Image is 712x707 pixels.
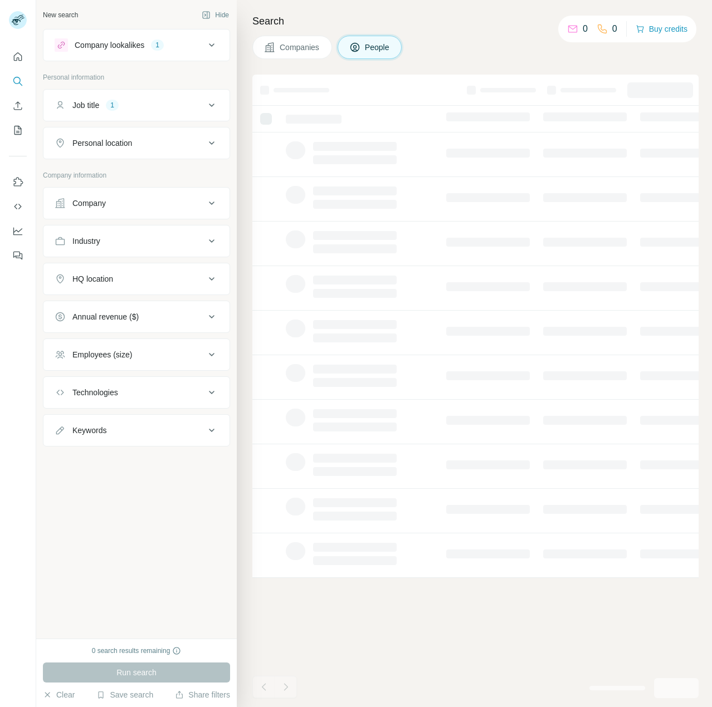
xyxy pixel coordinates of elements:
button: Buy credits [636,21,687,37]
h4: Search [252,13,699,29]
button: Feedback [9,246,27,266]
div: Personal location [72,138,132,149]
button: Dashboard [9,221,27,241]
span: People [365,42,391,53]
button: Clear [43,689,75,700]
button: Hide [194,7,237,23]
div: 0 search results remaining [92,646,182,656]
button: Search [9,71,27,91]
div: 1 [151,40,164,50]
button: Employees (size) [43,341,230,368]
button: Use Surfe on LinkedIn [9,172,27,192]
button: Use Surfe API [9,197,27,217]
button: Keywords [43,417,230,444]
button: My lists [9,120,27,140]
span: Companies [280,42,320,53]
div: New search [43,10,78,20]
button: Industry [43,228,230,254]
div: 1 [106,100,119,110]
button: Company lookalikes1 [43,32,230,58]
button: Enrich CSV [9,96,27,116]
div: HQ location [72,273,113,284]
button: Personal location [43,130,230,156]
button: Annual revenue ($) [43,303,230,330]
button: HQ location [43,266,230,292]
p: Company information [43,170,230,180]
div: Technologies [72,387,118,398]
div: Employees (size) [72,349,132,360]
button: Quick start [9,47,27,67]
p: 0 [583,22,588,36]
div: Company [72,198,106,209]
button: Save search [96,689,153,700]
div: Annual revenue ($) [72,311,139,322]
button: Share filters [175,689,230,700]
p: 0 [612,22,617,36]
p: Personal information [43,72,230,82]
button: Company [43,190,230,217]
div: Keywords [72,425,106,436]
button: Technologies [43,379,230,406]
div: Job title [72,100,99,111]
button: Job title1 [43,92,230,119]
div: Company lookalikes [75,40,144,51]
div: Industry [72,235,100,247]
